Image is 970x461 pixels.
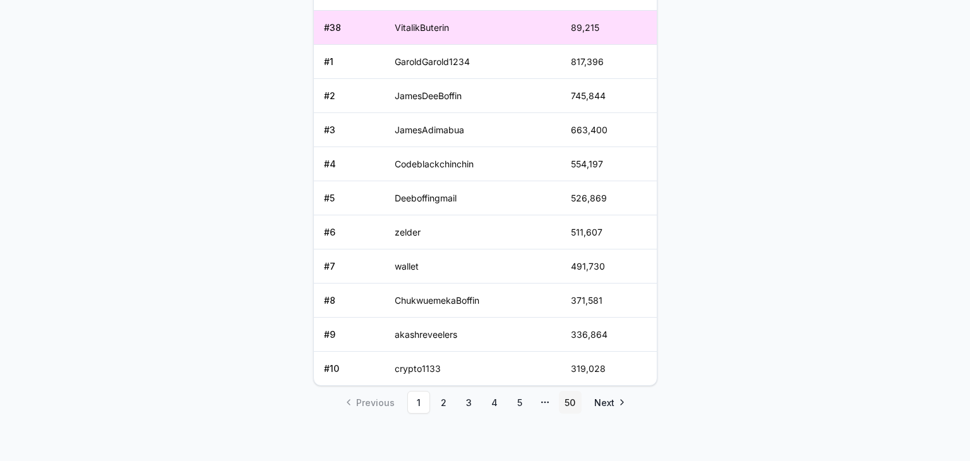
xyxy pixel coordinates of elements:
[385,147,561,181] td: Codeblackchinchin
[385,215,561,249] td: zelder
[314,79,385,113] td: # 2
[314,147,385,181] td: # 4
[458,391,481,414] a: 3
[584,391,633,414] a: Go to next page
[314,352,385,386] td: # 10
[561,215,656,249] td: 511,607
[314,11,385,45] td: # 38
[561,284,656,318] td: 371,581
[561,147,656,181] td: 554,197
[385,318,561,352] td: akashreveelers
[594,396,614,409] span: Next
[433,391,455,414] a: 2
[385,352,561,386] td: crypto1133
[483,391,506,414] a: 4
[385,181,561,215] td: Deeboffingmail
[314,284,385,318] td: # 8
[314,249,385,284] td: # 7
[561,181,656,215] td: 526,869
[561,352,656,386] td: 319,028
[561,11,656,45] td: 89,215
[385,11,561,45] td: VitalikButerin
[561,79,656,113] td: 745,844
[385,45,561,79] td: GaroldGarold1234
[508,391,531,414] a: 5
[314,113,385,147] td: # 3
[407,391,430,414] a: 1
[314,318,385,352] td: # 9
[313,391,657,414] nav: pagination
[385,284,561,318] td: ChukwuemekaBoffin
[385,79,561,113] td: JamesDeeBoffin
[314,45,385,79] td: # 1
[561,45,656,79] td: 817,396
[385,249,561,284] td: wallet
[314,215,385,249] td: # 6
[559,391,582,414] a: 50
[561,318,656,352] td: 336,864
[385,113,561,147] td: JamesAdimabua
[561,113,656,147] td: 663,400
[561,249,656,284] td: 491,730
[314,181,385,215] td: # 5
